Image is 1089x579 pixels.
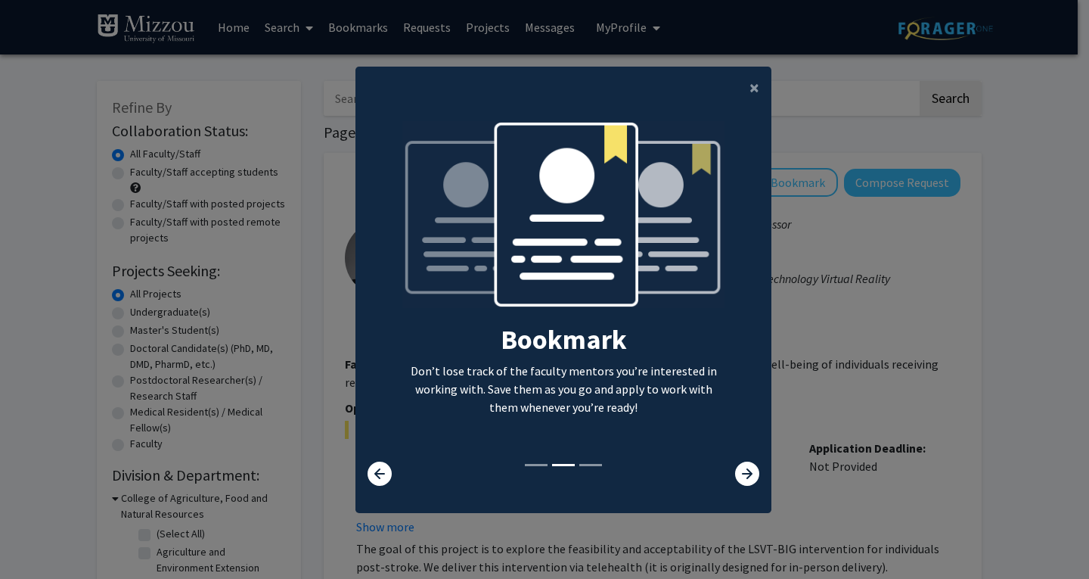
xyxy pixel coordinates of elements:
[402,362,725,416] p: Don’t lose track of the faculty mentors you’re interested in working with. Save them as you go an...
[737,67,771,109] button: Close
[402,323,725,356] h2: Bookmark
[749,76,759,99] span: ×
[11,511,64,568] iframe: Chat
[402,121,725,323] img: bookmark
